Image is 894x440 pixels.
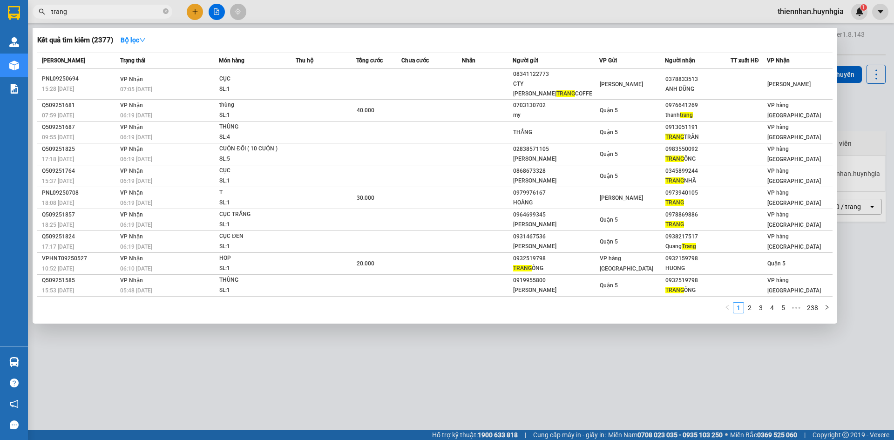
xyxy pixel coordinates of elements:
div: THẮNG [513,128,599,137]
li: 1 [733,302,744,313]
div: [PERSON_NAME] [513,285,599,295]
span: right [824,305,830,310]
span: VP hàng [GEOGRAPHIC_DATA] [767,211,821,228]
div: 0932519798 [513,254,599,264]
span: 06:19 [DATE] [120,200,152,206]
span: VP Nhận [120,211,143,218]
span: Quận 5 [600,107,618,114]
div: SL: 1 [219,176,289,186]
div: SL: 1 [219,220,289,230]
button: left [722,302,733,313]
div: [PERSON_NAME] [513,176,599,186]
span: question-circle [10,379,19,387]
div: SL: 4 [219,132,289,142]
div: ANH DŨNG [665,84,730,94]
span: VP hàng [GEOGRAPHIC_DATA] [767,277,821,294]
div: 0983550092 [665,144,730,154]
span: VP Nhận [120,233,143,240]
span: trang [680,112,693,118]
span: VP hàng [GEOGRAPHIC_DATA] [600,255,653,272]
span: TRANG [665,287,684,293]
div: 0976641269 [665,101,730,110]
span: Trang [682,243,696,250]
div: 0378833513 [665,74,730,84]
span: Món hàng [219,57,244,64]
span: close-circle [163,8,169,14]
div: SL: 1 [219,84,289,95]
div: Q509251681 [42,101,117,110]
div: 0978869886 [665,210,730,220]
span: 15:28 [DATE] [42,86,74,92]
a: 4 [767,303,777,313]
span: VP Nhận [120,255,143,262]
div: [PERSON_NAME] [513,154,599,164]
img: solution-icon [9,84,19,94]
input: Tìm tên, số ĐT hoặc mã đơn [51,7,161,17]
div: 0931467536 [513,232,599,242]
span: 06:19 [DATE] [120,222,152,228]
div: 0938217517 [665,232,730,242]
div: SL: 1 [219,264,289,274]
div: TRẦN [665,132,730,142]
img: warehouse-icon [9,357,19,367]
div: 0345899244 [665,166,730,176]
span: 07:05 [DATE] [120,86,152,93]
span: TRANG [665,156,684,162]
div: [PERSON_NAME] [513,220,599,230]
h3: Kết quả tìm kiếm ( 2377 ) [37,35,113,45]
span: search [39,8,45,15]
div: thanh [665,110,730,120]
div: SL: 1 [219,285,289,296]
img: logo-vxr [8,6,20,20]
span: 06:19 [DATE] [120,134,152,141]
span: 17:17 [DATE] [42,244,74,250]
span: VP Nhận [120,76,143,82]
button: Bộ lọcdown [113,33,153,47]
div: SL: 1 [219,198,289,208]
span: [PERSON_NAME] [42,57,85,64]
span: Quận 5 [600,217,618,223]
span: VP hàng [GEOGRAPHIC_DATA] [767,233,821,250]
img: warehouse-icon [9,37,19,47]
span: Tổng cước [356,57,383,64]
div: SL: 1 [219,242,289,252]
span: TRANG [513,265,532,271]
span: VP Nhận [120,124,143,130]
span: VP Nhận [120,168,143,174]
a: 2 [745,303,755,313]
a: 3 [756,303,766,313]
div: 0932159798 [665,254,730,264]
span: VP hàng [GEOGRAPHIC_DATA] [767,124,821,141]
span: 30.000 [357,195,374,201]
li: 2 [744,302,755,313]
span: [PERSON_NAME] [767,81,811,88]
span: VP Gửi [599,57,617,64]
li: 238 [804,302,821,313]
span: 06:19 [DATE] [120,112,152,119]
span: down [139,37,146,43]
span: TRANG [556,90,575,97]
span: Nhãn [462,57,475,64]
div: Q509251825 [42,144,117,154]
div: ỐNG [665,285,730,295]
span: Quận 5 [600,238,618,245]
span: VP Nhận [767,57,790,64]
span: TRANG [665,134,684,140]
span: left [725,305,730,310]
div: 0932519798 [665,276,730,285]
span: VP Nhận [120,102,143,108]
div: thùng [219,100,289,110]
div: HOP [219,253,289,264]
span: VP hàng [GEOGRAPHIC_DATA] [767,102,821,119]
div: THÙNG [219,275,289,285]
div: CTY [PERSON_NAME] COFFE [513,79,599,99]
div: 02838571105 [513,144,599,154]
div: 0973940105 [665,188,730,198]
li: 3 [755,302,766,313]
div: HOÀNG [513,198,599,208]
span: close-circle [163,7,169,16]
span: 20.000 [357,260,374,267]
span: 18:25 [DATE] [42,222,74,228]
span: Quận 5 [767,260,786,267]
span: notification [10,399,19,408]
